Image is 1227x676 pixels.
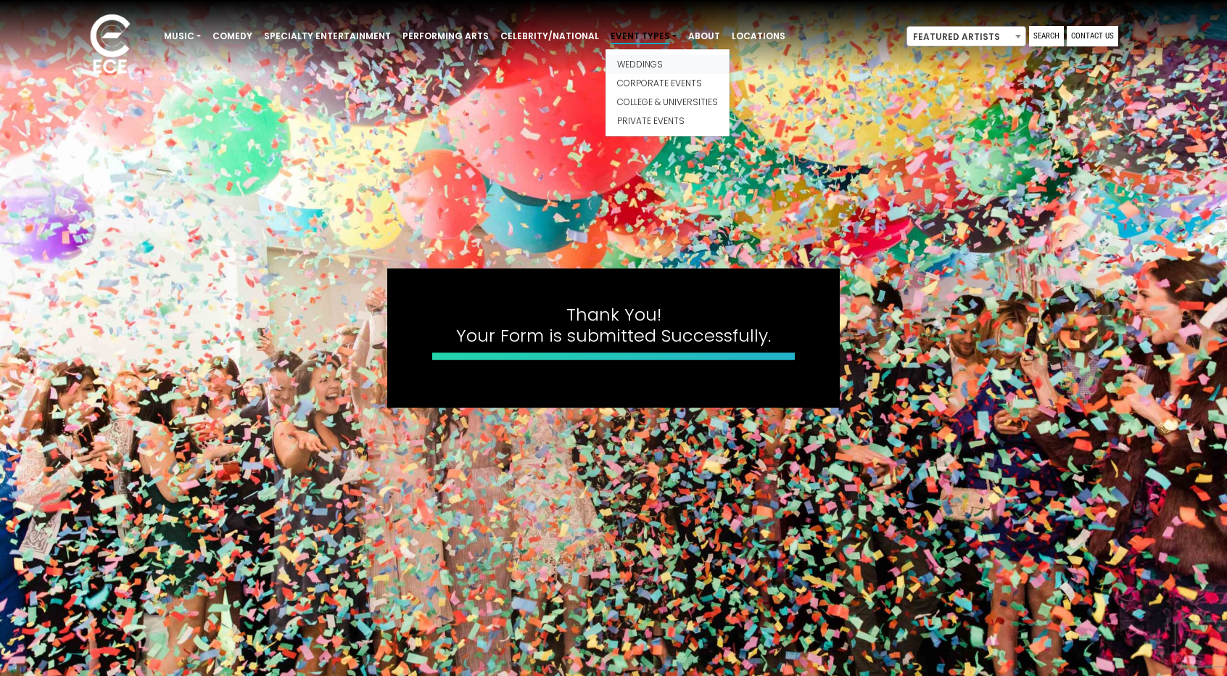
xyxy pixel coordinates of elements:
a: Weddings [606,55,730,74]
a: Contact Us [1067,26,1118,46]
a: Comedy [207,24,258,49]
span: Featured Artists [906,26,1026,46]
a: Event Types [605,24,682,49]
a: Search [1029,26,1064,46]
a: Music [158,24,207,49]
a: Celebrity/National [495,24,605,49]
a: Private Events [606,112,730,131]
a: Performing Arts [397,24,495,49]
a: About [682,24,726,49]
a: Locations [726,24,791,49]
h4: Thank You! Your Form is submitted Successfully. [432,305,795,347]
span: Featured Artists [907,27,1025,47]
a: Specialty Entertainment [258,24,397,49]
img: ece_new_logo_whitev2-1.png [74,10,146,81]
a: Corporate Events [606,74,730,93]
a: College & Universities [606,93,730,112]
